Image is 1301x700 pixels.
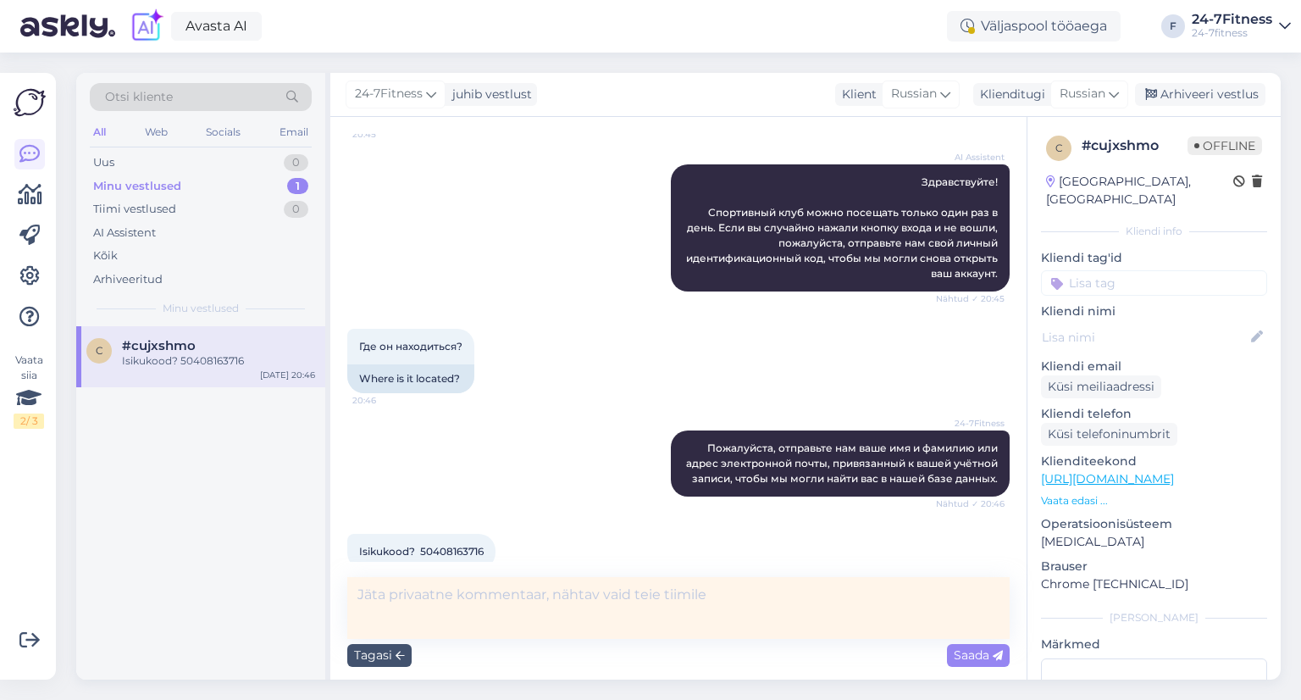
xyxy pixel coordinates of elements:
p: Brauser [1041,558,1267,575]
span: Пожалуйста, отправьте нам ваше имя и фамилию или адрес электронной почты, привязанный к вашей учё... [686,442,1000,485]
div: Isikukood? 50408163716 [122,353,315,369]
input: Lisa tag [1041,270,1267,296]
p: Operatsioonisüsteem [1041,515,1267,533]
p: Klienditeekond [1041,453,1267,470]
div: Email [276,121,312,143]
span: Здравствуйте! Спортивный клуб можно посещать только один раз в день. Если вы случайно нажали кноп... [686,175,1000,280]
span: 20:46 [352,394,416,407]
span: Nähtud ✓ 20:45 [936,292,1005,305]
span: AI Assistent [941,151,1005,164]
span: Offline [1188,136,1262,155]
div: Socials [202,121,244,143]
span: 20:45 [352,128,416,141]
div: Kliendi info [1041,224,1267,239]
p: Kliendi telefon [1041,405,1267,423]
span: Где он находиться? [359,340,462,353]
div: AI Assistent [93,225,156,242]
a: Avasta AI [171,12,262,41]
span: Saada [954,647,1003,663]
span: Russian [891,85,937,103]
span: Russian [1060,85,1105,103]
div: Arhiveeri vestlus [1135,83,1265,106]
a: 24-7Fitness24-7fitness [1192,13,1291,40]
img: explore-ai [129,8,164,44]
span: 24-7Fitness [355,85,423,103]
div: [PERSON_NAME] [1041,610,1267,625]
div: 1 [287,178,308,195]
div: [DATE] 20:46 [260,369,315,381]
span: c [96,344,103,357]
div: 24-7fitness [1192,26,1272,40]
p: [MEDICAL_DATA] [1041,533,1267,551]
p: Märkmed [1041,636,1267,653]
div: juhib vestlust [446,86,532,103]
div: Klienditugi [973,86,1045,103]
p: Kliendi email [1041,358,1267,375]
p: Chrome [TECHNICAL_ID] [1041,575,1267,593]
div: 2 / 3 [14,414,44,429]
div: All [90,121,109,143]
a: [URL][DOMAIN_NAME] [1041,471,1174,486]
div: Arhiveeritud [93,271,163,288]
span: c [1055,142,1063,154]
div: 0 [284,154,308,171]
span: Minu vestlused [163,301,239,316]
div: Klient [835,86,877,103]
div: Tagasi [347,644,412,667]
div: 0 [284,201,308,218]
div: Where is it located? [347,364,474,393]
div: Küsi telefoninumbrit [1041,423,1177,446]
p: Vaata edasi ... [1041,493,1267,508]
div: Küsi meiliaadressi [1041,375,1161,398]
input: Lisa nimi [1042,328,1248,347]
div: Uus [93,154,114,171]
p: Kliendi tag'id [1041,249,1267,267]
span: Otsi kliente [105,88,173,106]
div: Kõik [93,247,118,264]
div: 24-7Fitness [1192,13,1272,26]
span: Nähtud ✓ 20:46 [936,497,1005,510]
span: Isikukood? 50408163716 [359,545,484,558]
div: Minu vestlused [93,178,181,195]
div: # cujxshmo [1082,136,1188,156]
div: Web [141,121,171,143]
span: 24-7Fitness [941,417,1005,430]
div: Vaata siia [14,353,44,429]
div: Väljaspool tööaega [947,11,1121,42]
p: Kliendi nimi [1041,303,1267,320]
span: #cujxshmo [122,338,196,353]
div: F [1161,14,1185,38]
div: [GEOGRAPHIC_DATA], [GEOGRAPHIC_DATA] [1046,173,1233,208]
div: Tiimi vestlused [93,201,176,218]
img: Askly Logo [14,86,46,119]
